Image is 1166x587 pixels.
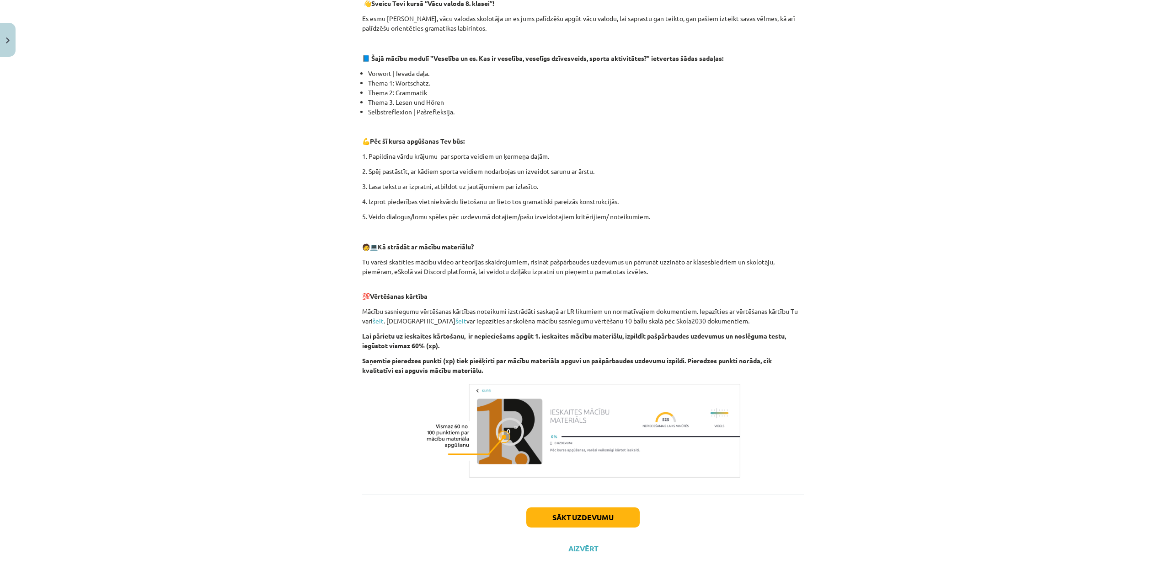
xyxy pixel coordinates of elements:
[6,38,10,43] img: icon-close-lesson-0947bae3869378f0d4975bcd49f059093ad1ed9edebbc8119c70593378902aed.svg
[362,54,723,62] strong: 📘 Šajā mācību modulī "Veselība un es. Kas ir veselība, veselīgs dzīvesveids, sporta aktivitātes?"...
[370,292,428,300] b: Vērtēšanas kārtība
[362,14,804,33] p: Es esmu [PERSON_NAME], vācu valodas skolotāja un es jums palīdzēšu apgūt vācu valodu, lai saprast...
[362,356,772,374] strong: Saņemtie pieredzes punkti (xp) tiek piešķirti par mācību materiāla apguvi un pašpārbaudes uzdevum...
[362,182,804,191] p: 3. Lasa tekstu ar izpratni, atbildot uz jautājumiem par izlasīto.
[362,307,804,326] p: Mācību sasniegumu vērtēšanas kārtības noteikumi izstrādāti saskaņā ar LR likumiem un normatīvajie...
[362,242,804,252] p: 🧑 💻
[368,97,804,107] li: Thema 3. Lesen und Hören
[526,507,640,528] button: Sākt uzdevumu
[362,136,804,146] p: 💪
[368,107,804,117] li: Selbstreflexion | Pašrefleksija.
[370,137,465,145] b: Pēc šī kursa apgūšanas Tev būs:
[362,167,804,176] p: 2. Spēj pastāstīt, ar kādiem sporta veidiem nodarbojas un izveidot sarunu ar ārstu.
[378,242,474,251] b: Kā strādāt ar mācību materiālu?
[566,544,600,553] button: Aizvērt
[362,282,804,301] p: 💯
[368,88,804,97] li: Thema 2: Grammatik
[362,151,804,161] p: 1. Papildina vārdu krājumu par sporta veidiem un ķermeņa daļām.
[362,212,804,221] p: 5. Veido dialogus/lomu spēles pēc uzdevumā dotajiem/pašu izveidotajiem kritērijiem/ noteikumiem.
[368,69,804,78] li: Vorwort | Ievada daļa.
[362,257,804,276] p: Tu varēsi skatīties mācību video ar teorijas skaidrojumiem, risināt pašpārbaudes uzdevumus un pār...
[455,317,466,325] a: šeit
[362,197,804,206] p: 4. Izprot piederības vietniekvārdu lietošanu un lieto tos gramatiski pareizās konstrukcijās.
[362,332,786,350] strong: Lai pārietu uz ieskaites kārtošanu, ir nepieciešams apgūt 1. ieskaites mācību materiālu, izpildīt...
[373,317,384,325] a: šeit
[368,78,804,88] li: Thema 1: Wortschatz.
